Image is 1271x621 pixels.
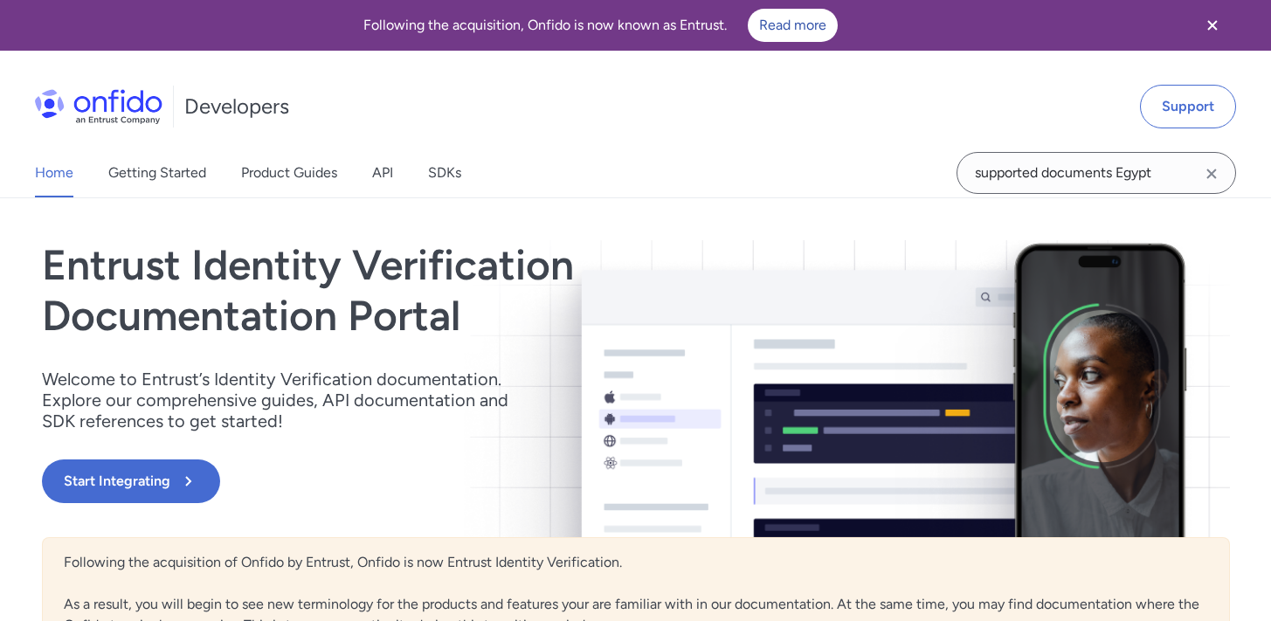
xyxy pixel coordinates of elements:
a: Product Guides [241,148,337,197]
a: Support [1140,85,1236,128]
h1: Entrust Identity Verification Documentation Portal [42,240,874,341]
h1: Developers [184,93,289,121]
p: Welcome to Entrust’s Identity Verification documentation. Explore our comprehensive guides, API d... [42,369,531,431]
button: Start Integrating [42,459,220,503]
a: Getting Started [108,148,206,197]
svg: Clear search field button [1201,163,1222,184]
a: Home [35,148,73,197]
a: API [372,148,393,197]
a: Start Integrating [42,459,874,503]
button: Close banner [1180,3,1245,47]
img: Onfido Logo [35,89,162,124]
a: Read more [748,9,838,42]
div: Following the acquisition, Onfido is now known as Entrust. [21,9,1180,42]
svg: Close banner [1202,15,1223,36]
a: SDKs [428,148,461,197]
input: Onfido search input field [957,152,1236,194]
